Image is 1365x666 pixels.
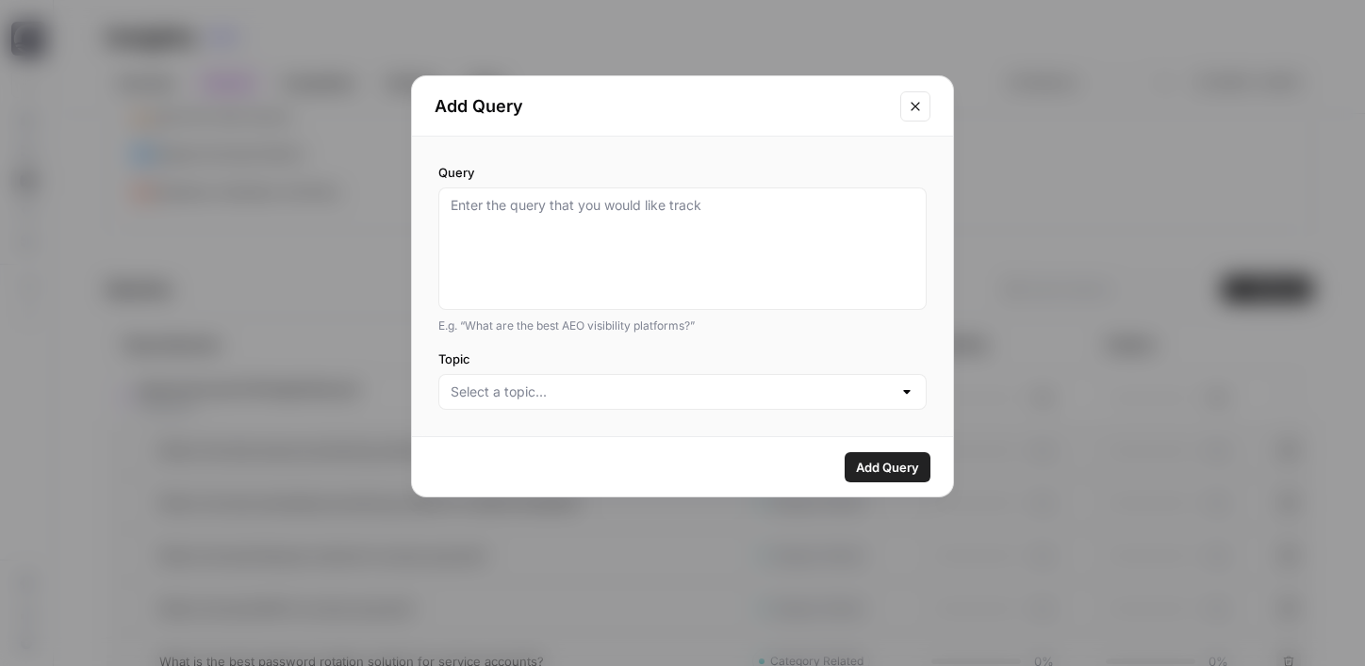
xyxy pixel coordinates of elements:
h2: Add Query [435,93,889,120]
button: Add Query [845,452,930,482]
button: Close modal [900,91,930,122]
input: Select a topic... [451,382,892,401]
label: Topic [438,349,927,368]
span: Add Query [856,458,919,477]
div: E.g. “What are the best AEO visibility platforms?” [438,317,927,334]
label: Query [438,163,927,182]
